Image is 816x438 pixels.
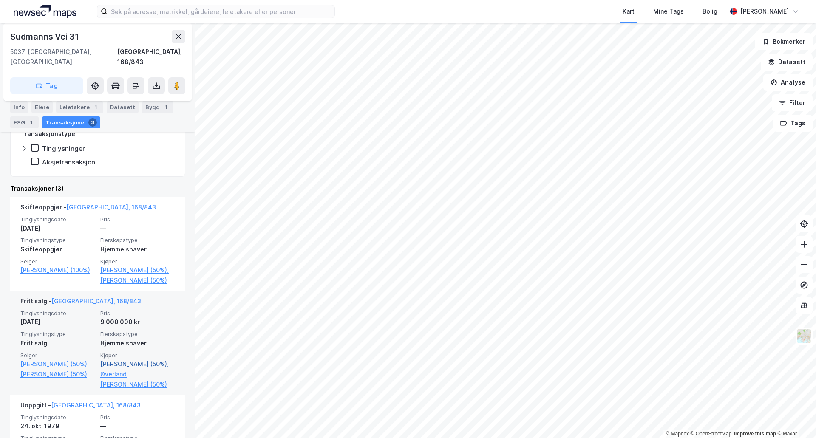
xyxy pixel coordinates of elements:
[100,223,175,234] div: —
[100,317,175,327] div: 9 000 000 kr
[772,94,813,111] button: Filter
[100,237,175,244] span: Eierskapstype
[51,401,141,409] a: [GEOGRAPHIC_DATA], 168/843
[51,297,141,305] a: [GEOGRAPHIC_DATA], 168/843
[20,352,95,359] span: Selger
[107,101,139,113] div: Datasett
[10,184,185,194] div: Transaksjoner (3)
[20,331,95,338] span: Tinglysningstype
[10,116,39,128] div: ESG
[66,203,156,211] a: [GEOGRAPHIC_DATA], 168/843
[161,103,170,111] div: 1
[100,338,175,348] div: Hjemmelshaver
[108,5,334,18] input: Søk på adresse, matrikkel, gårdeiere, leietakere eller personer
[100,359,175,369] a: [PERSON_NAME] (50%),
[42,116,100,128] div: Transaksjoner
[10,77,83,94] button: Tag
[20,223,95,234] div: [DATE]
[773,397,816,438] iframe: Chat Widget
[42,144,85,153] div: Tinglysninger
[100,421,175,431] div: —
[100,369,175,390] a: Øverland [PERSON_NAME] (50%)
[691,431,732,437] a: OpenStreetMap
[14,5,76,18] img: logo.a4113a55bc3d86da70a041830d287a7e.svg
[20,421,95,431] div: 24. okt. 1979
[100,216,175,223] span: Pris
[117,47,185,67] div: [GEOGRAPHIC_DATA], 168/843
[796,328,812,344] img: Z
[20,216,95,223] span: Tinglysningsdato
[27,118,35,127] div: 1
[91,103,100,111] div: 1
[755,33,813,50] button: Bokmerker
[761,54,813,71] button: Datasett
[20,369,95,379] a: [PERSON_NAME] (50%)
[666,431,689,437] a: Mapbox
[20,258,95,265] span: Selger
[623,6,635,17] div: Kart
[734,431,776,437] a: Improve this map
[10,101,28,113] div: Info
[88,118,97,127] div: 3
[142,101,173,113] div: Bygg
[100,331,175,338] span: Eierskapstype
[20,244,95,254] div: Skifteoppgjør
[100,414,175,421] span: Pris
[20,310,95,317] span: Tinglysningsdato
[20,338,95,348] div: Fritt salg
[20,237,95,244] span: Tinglysningstype
[703,6,717,17] div: Bolig
[20,202,156,216] div: Skifteoppgjør -
[31,101,53,113] div: Eiere
[56,101,103,113] div: Leietakere
[21,129,75,139] div: Transaksjonstype
[10,47,117,67] div: 5037, [GEOGRAPHIC_DATA], [GEOGRAPHIC_DATA]
[100,244,175,254] div: Hjemmelshaver
[20,265,95,275] a: [PERSON_NAME] (100%)
[100,275,175,285] a: [PERSON_NAME] (50%)
[740,6,789,17] div: [PERSON_NAME]
[20,359,95,369] a: [PERSON_NAME] (50%),
[20,414,95,421] span: Tinglysningsdato
[100,352,175,359] span: Kjøper
[20,296,141,310] div: Fritt salg -
[100,258,175,265] span: Kjøper
[10,30,81,43] div: Sudmanns Vei 31
[100,265,175,275] a: [PERSON_NAME] (50%),
[653,6,684,17] div: Mine Tags
[42,158,95,166] div: Aksjetransaksjon
[100,310,175,317] span: Pris
[773,115,813,132] button: Tags
[20,400,141,414] div: Uoppgitt -
[20,317,95,327] div: [DATE]
[773,397,816,438] div: Kontrollprogram for chat
[763,74,813,91] button: Analyse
